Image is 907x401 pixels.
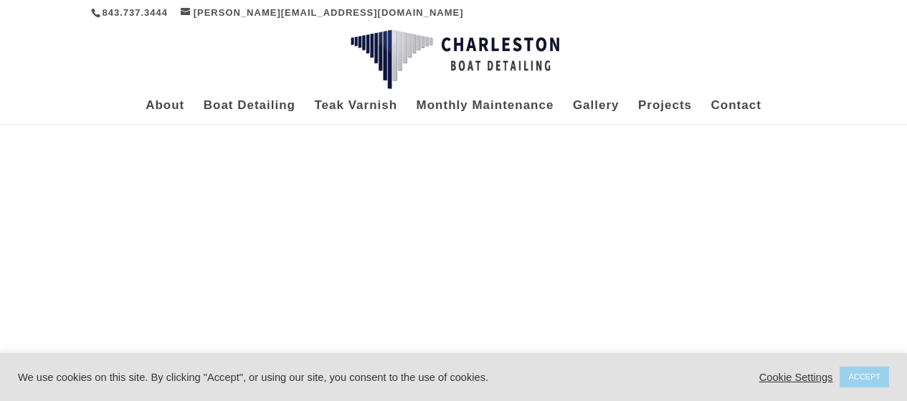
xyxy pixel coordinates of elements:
a: Teak Varnish [314,100,397,124]
a: Cookie Settings [759,371,833,384]
a: ACCEPT [840,367,889,387]
a: About [146,100,184,124]
a: Monthly Maintenance [417,100,554,124]
a: [PERSON_NAME][EMAIL_ADDRESS][DOMAIN_NAME] [181,7,464,18]
a: 843.737.3444 [103,7,168,18]
a: Contact [711,100,761,124]
img: Charleston Boat Detailing [351,29,559,90]
a: Boat Detailing [204,100,295,124]
a: Projects [638,100,692,124]
a: Gallery [573,100,619,124]
div: We use cookies on this site. By clicking "Accept", or using our site, you consent to the use of c... [18,371,628,384]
